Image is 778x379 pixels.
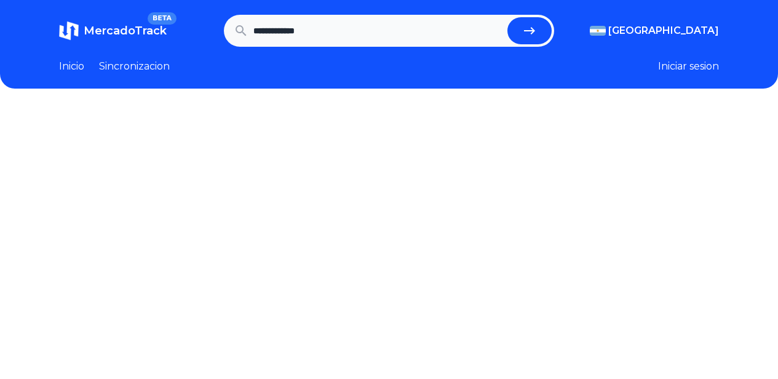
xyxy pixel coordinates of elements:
[590,26,606,36] img: Argentina
[148,12,177,25] span: BETA
[59,59,84,74] a: Inicio
[608,23,719,38] span: [GEOGRAPHIC_DATA]
[59,21,79,41] img: MercadoTrack
[59,21,167,41] a: MercadoTrackBETA
[84,24,167,38] span: MercadoTrack
[590,23,719,38] button: [GEOGRAPHIC_DATA]
[658,59,719,74] button: Iniciar sesion
[99,59,170,74] a: Sincronizacion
